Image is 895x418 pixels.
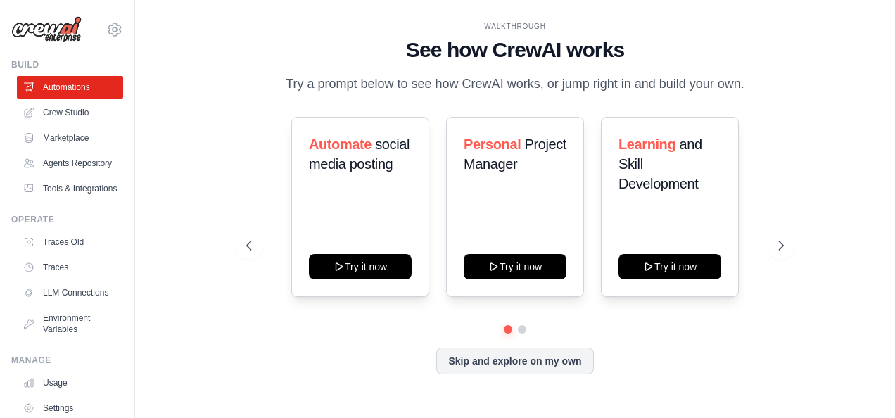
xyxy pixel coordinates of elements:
a: Agents Repository [17,152,123,175]
a: Automations [17,76,123,99]
p: Try a prompt below to see how CrewAI works, or jump right in and build your own. [279,74,751,94]
span: Learning [618,137,675,152]
div: WALKTHROUGH [246,21,785,32]
a: Tools & Integrations [17,177,123,200]
div: Operate [11,214,123,225]
button: Skip and explore on my own [436,348,593,374]
a: LLM Connections [17,281,123,304]
h1: See how CrewAI works [246,37,785,63]
span: Personal [464,137,521,152]
div: Build [11,59,123,70]
a: Environment Variables [17,307,123,341]
span: social media posting [309,137,410,172]
span: and Skill Development [618,137,702,191]
div: Manage [11,355,123,366]
a: Crew Studio [17,101,123,124]
img: Logo [11,16,82,43]
a: Marketplace [17,127,123,149]
button: Try it now [309,254,412,279]
a: Traces Old [17,231,123,253]
button: Try it now [618,254,721,279]
a: Usage [17,372,123,394]
a: Traces [17,256,123,279]
span: Project Manager [464,137,566,172]
button: Try it now [464,254,566,279]
span: Automate [309,137,372,152]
